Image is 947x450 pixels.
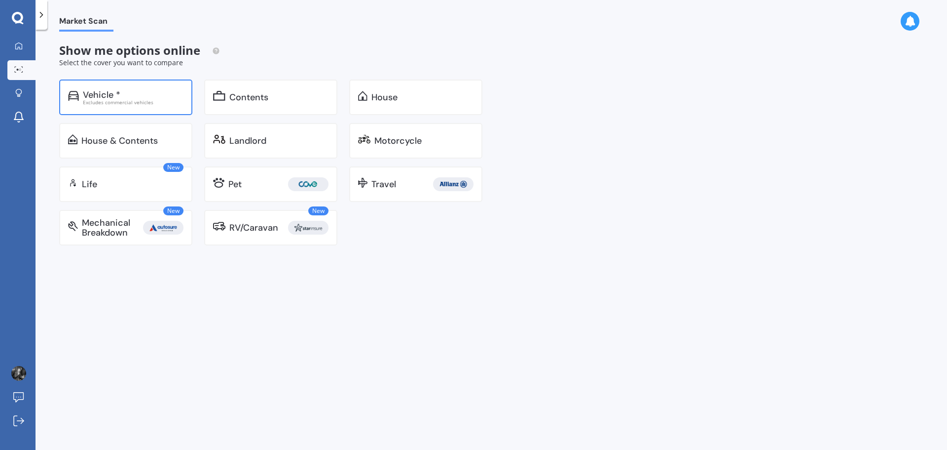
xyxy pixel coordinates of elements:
img: Autosure.webp [145,221,182,235]
div: Vehicle * [83,90,120,100]
div: RV/Caravan [229,223,278,233]
span: New [163,206,183,215]
div: Contents [229,92,268,102]
img: landlord.470ea2398dcb263567d0.svg [213,134,225,144]
img: mbi.6615ef239df2212c2848.svg [68,221,78,231]
img: Allianz.webp [435,177,472,191]
img: motorbike.c49f395e5a6966510904.svg [358,134,370,144]
span: New [308,206,328,215]
span: Show me options online [59,42,220,58]
span: New [163,163,183,172]
img: rv.0245371a01b30db230af.svg [213,221,225,231]
div: House [371,92,398,102]
div: Motorcycle [374,136,422,146]
img: pet.71f96884985775575a0d.svg [213,178,224,188]
span: Market Scan [59,16,113,30]
div: Landlord [229,136,266,146]
img: life.f720d6a2d7cdcd3ad642.svg [68,178,78,188]
div: Pet [228,179,242,189]
img: Cove.webp [290,177,327,191]
img: car.f15378c7a67c060ca3f3.svg [68,91,79,101]
span: Select the cover you want to compare [59,58,183,67]
div: Mechanical Breakdown [82,218,143,238]
a: Pet [204,166,337,202]
img: ACg8ocKc4GJlAejQo8bvcdjmZydrcQMpRfoFncFHiPATqxQqBLrpTtZ8hg=s96-c [11,366,26,381]
img: Star.webp [290,221,327,235]
div: House & Contents [81,136,158,146]
div: Life [82,179,97,189]
img: content.01f40a52572271636b6f.svg [213,91,225,101]
div: Travel [371,179,396,189]
img: home.91c183c226a05b4dc763.svg [358,91,367,101]
div: Excludes commercial vehicles [83,100,183,105]
img: home-and-contents.b802091223b8502ef2dd.svg [68,134,77,144]
img: travel.bdda8d6aa9c3f12c5fe2.svg [358,178,367,188]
